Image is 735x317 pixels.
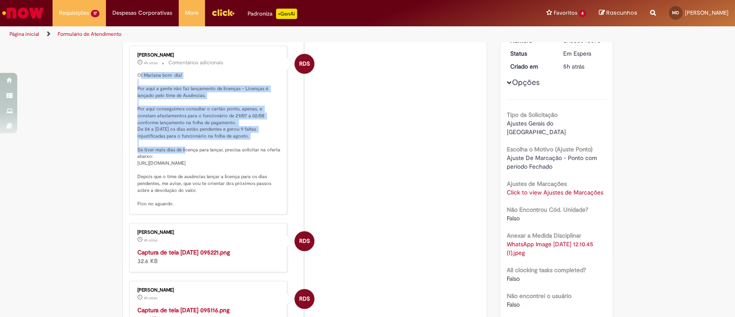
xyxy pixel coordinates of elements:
time: 29/08/2025 09:56:54 [144,60,158,66]
dt: Status [504,49,557,58]
a: Download de WhatsApp Image 2025-08-27 at 12.10.45 (1).jpeg [507,240,595,257]
span: MD [672,10,679,16]
time: 29/08/2025 09:53:04 [144,238,158,243]
span: More [185,9,198,17]
b: All clocking tasks completed? [507,266,586,274]
span: RDS [299,53,310,74]
img: ServiceNow [1,4,45,22]
b: Não encontrei o usuário [507,292,571,300]
span: Falso [507,214,520,222]
div: [PERSON_NAME] [137,288,281,293]
span: Favoritos [553,9,577,17]
span: Requisições [59,9,89,17]
div: Raquel De Souza [295,231,314,251]
b: Anexar a Medida Disciplinar [507,232,581,239]
a: Click to view Ajustes de Marcações [507,188,603,196]
span: Falso [507,301,520,308]
div: [PERSON_NAME] [137,230,281,235]
time: 29/08/2025 09:32:40 [563,63,584,70]
span: 5h atrás [563,63,584,70]
span: Ajustes Gerais do [GEOGRAPHIC_DATA] [507,119,566,136]
b: Tipo da Solicitação [507,111,558,119]
div: Padroniza [248,9,297,19]
div: Raquel De Souza [295,289,314,309]
span: Falso [507,275,520,282]
p: +GenAi [276,9,297,19]
p: Oi Mariana bom dia! Por aqui a gente não faz lançamento de licenças - Licenças é lançado pelo tim... [137,72,281,207]
span: 4h atrás [144,238,158,243]
div: Em Espera [563,49,603,58]
a: Página inicial [9,31,39,38]
b: Escolha o Motivo (Ajuste Ponto) [507,145,592,153]
span: 4 [579,10,586,17]
span: RDS [299,231,310,251]
div: Raquel De Souza [295,54,314,74]
span: Despesas Corporativas [112,9,172,17]
dt: Criado em [504,62,557,71]
b: Não Encontrou Cód. Unidade? [507,206,588,213]
div: 32.6 KB [137,248,281,265]
small: Comentários adicionais [168,59,223,66]
a: Captura de tela [DATE] 095116.png [137,306,229,314]
div: [PERSON_NAME] [137,53,281,58]
a: Rascunhos [599,9,637,17]
a: Formulário de Atendimento [58,31,121,38]
img: click_logo_yellow_360x200.png [211,6,235,19]
span: 4h atrás [144,295,158,301]
span: 4h atrás [144,60,158,66]
div: 29/08/2025 09:32:40 [563,62,603,71]
a: Captura de tela [DATE] 095221.png [137,248,230,256]
span: [PERSON_NAME] [685,9,729,16]
b: Ajustes de Marcações [507,180,567,188]
span: RDS [299,289,310,309]
ul: Trilhas de página [6,26,484,42]
span: Ajuste De Marcação - Ponto com período Fechado [507,154,599,170]
span: Rascunhos [606,9,637,17]
span: 17 [91,10,99,17]
time: 29/08/2025 09:51:24 [144,295,158,301]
